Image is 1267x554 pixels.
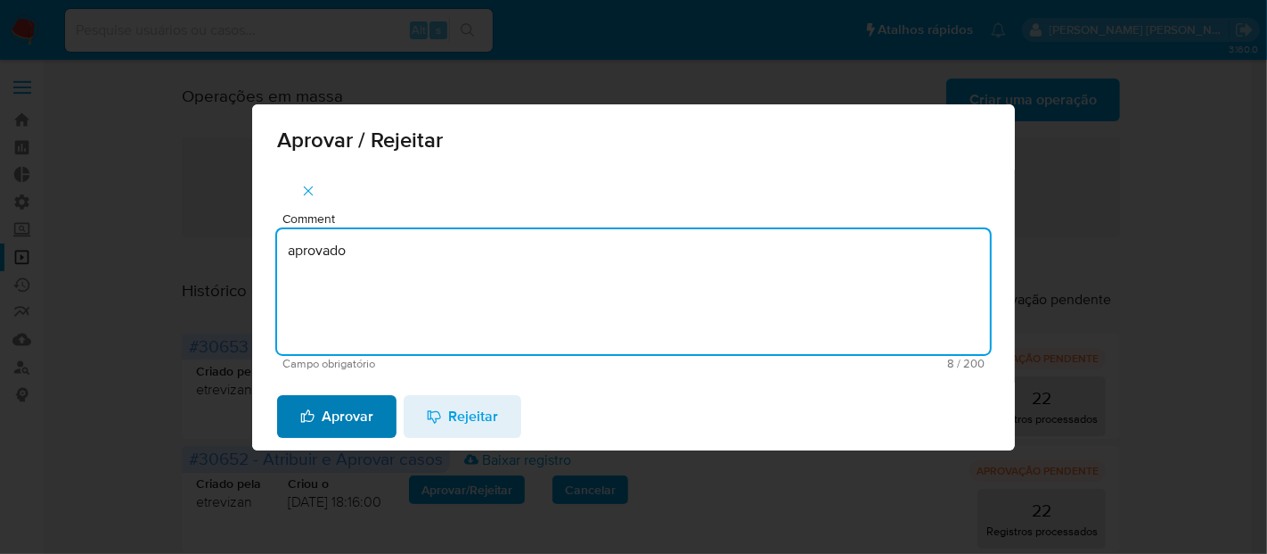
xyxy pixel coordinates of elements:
button: Rejeitar [404,395,521,438]
span: Aprovar [300,397,373,436]
span: Máximo 200 caracteres [633,358,985,369]
span: Comment [282,212,995,226]
span: Aprovar / Rejeitar [277,129,990,151]
textarea: aprovado [277,229,990,354]
button: Aprovar [277,395,396,438]
span: Rejeitar [427,397,498,436]
span: Campo obrigatório [282,358,633,370]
